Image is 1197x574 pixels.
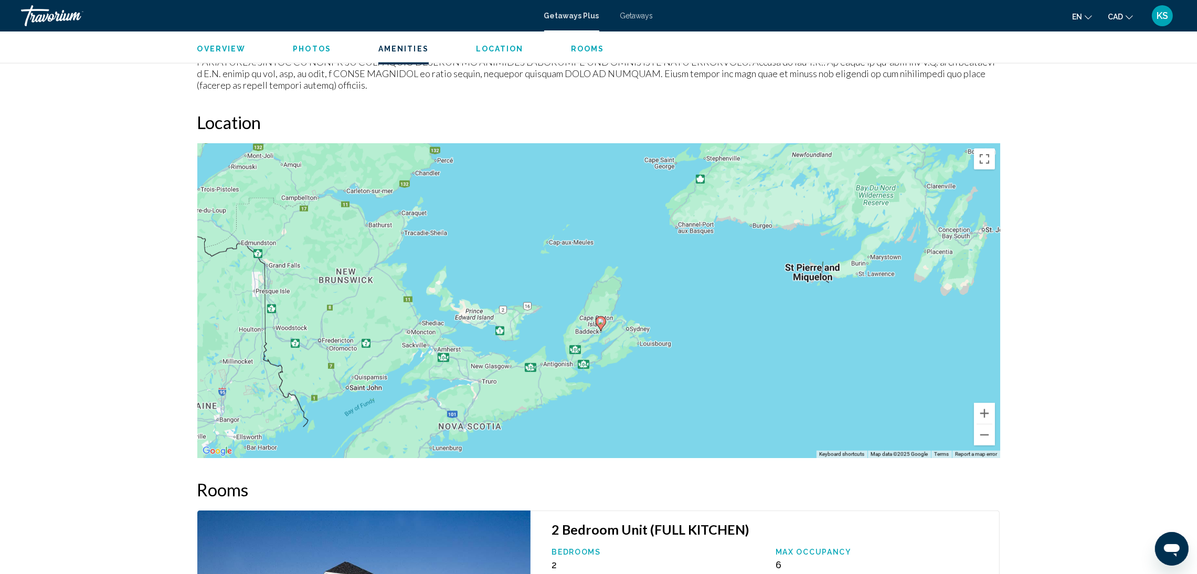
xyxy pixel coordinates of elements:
a: Open this area in Google Maps (opens a new window) [200,444,235,458]
button: Toggle fullscreen view [974,148,995,169]
iframe: Button to launch messaging window [1155,532,1189,566]
img: Google [200,444,235,458]
button: Change currency [1108,9,1133,24]
span: Rooms [571,45,605,53]
span: Amenities [378,45,429,53]
button: Photos [293,44,331,54]
span: Photos [293,45,331,53]
h2: Location [197,112,1000,133]
h2: Rooms [197,479,1000,500]
span: CAD [1108,13,1123,21]
span: KS [1157,10,1168,21]
button: User Menu [1149,5,1176,27]
button: Overview [197,44,246,54]
button: Keyboard shortcuts [819,451,864,458]
a: Getaways Plus [544,12,599,20]
span: Map data ©2025 Google [871,451,928,457]
button: Amenities [378,44,429,54]
h3: 2 Bedroom Unit (FULL KITCHEN) [552,522,989,537]
button: Rooms [571,44,605,54]
span: Overview [197,45,246,53]
button: Zoom in [974,403,995,424]
p: Bedrooms [552,548,765,556]
a: Travorium [21,5,534,26]
span: 6 [776,559,781,570]
p: Max Occupancy [776,548,989,556]
button: Zoom out [974,424,995,445]
a: Getaways [620,12,653,20]
a: Report a map error [955,451,997,457]
span: Location [476,45,524,53]
a: Terms [934,451,949,457]
button: Location [476,44,524,54]
span: en [1072,13,1082,21]
span: 2 [552,559,557,570]
button: Change language [1072,9,1092,24]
